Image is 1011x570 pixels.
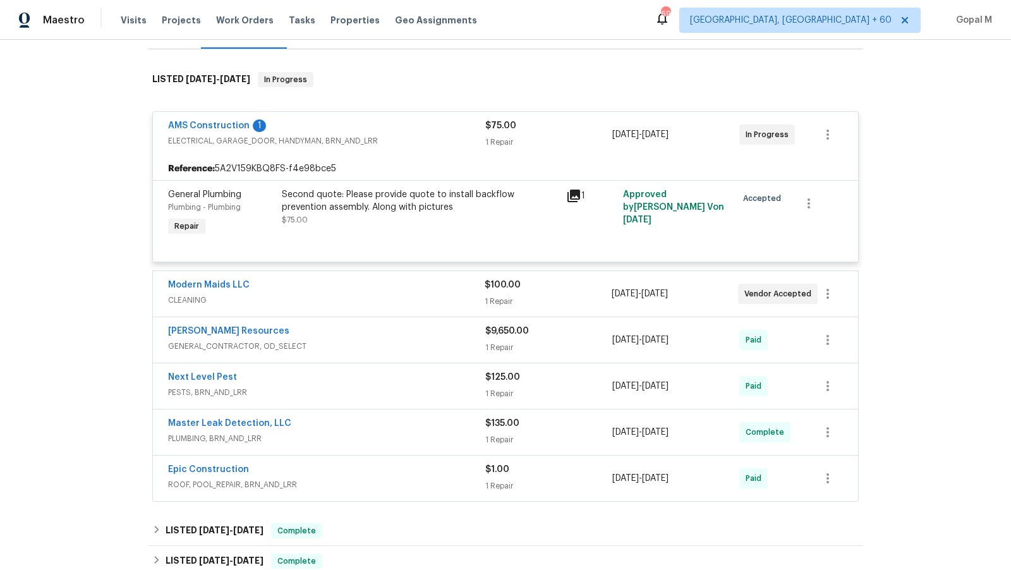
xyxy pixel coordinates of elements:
a: Modern Maids LLC [168,281,250,289]
span: [DATE] [641,289,668,298]
span: $135.00 [485,419,519,428]
span: [DATE] [233,526,263,535]
span: Geo Assignments [395,14,477,27]
span: - [612,380,669,392]
span: [DATE] [199,556,229,565]
span: - [612,472,669,485]
span: Accepted [743,192,786,205]
span: - [186,75,250,83]
span: - [612,334,669,346]
a: [PERSON_NAME] Resources [168,327,289,336]
span: Paid [746,380,766,392]
span: [DATE] [612,474,639,483]
span: [DATE] [612,289,638,298]
span: $9,650.00 [485,327,529,336]
a: Next Level Pest [168,373,237,382]
span: - [612,128,669,141]
a: Epic Construction [168,465,249,474]
div: 698 [661,8,670,20]
div: LISTED [DATE]-[DATE]In Progress [148,59,863,100]
h6: LISTED [152,72,250,87]
div: LISTED [DATE]-[DATE]Complete [148,516,863,546]
h6: LISTED [166,523,263,538]
span: [DATE] [612,382,639,391]
div: Second quote: Please provide quote to install backflow prevention assembly. Along with pictures [282,188,559,214]
span: Complete [272,555,321,567]
span: - [199,526,263,535]
span: - [612,426,669,439]
span: $125.00 [485,373,520,382]
span: In Progress [259,73,312,86]
span: Tasks [289,16,315,25]
span: Plumbing - Plumbing [168,203,241,211]
span: - [199,556,263,565]
span: - [612,288,668,300]
span: CLEANING [168,294,485,306]
span: ROOF, POOL_REPAIR, BRN_AND_LRR [168,478,485,491]
span: [DATE] [642,474,669,483]
span: Complete [272,525,321,537]
span: Complete [746,426,789,439]
a: Master Leak Detection, LLC [168,419,291,428]
span: GENERAL_CONTRACTOR, OD_SELECT [168,340,485,353]
span: Approved by [PERSON_NAME] V on [623,190,724,224]
span: [DATE] [612,130,639,139]
span: [GEOGRAPHIC_DATA], [GEOGRAPHIC_DATA] + 60 [690,14,892,27]
span: [DATE] [642,382,669,391]
span: PLUMBING, BRN_AND_LRR [168,432,485,445]
div: 1 Repair [485,387,612,400]
span: $100.00 [485,281,521,289]
span: PESTS, BRN_AND_LRR [168,386,485,399]
span: [DATE] [220,75,250,83]
div: 1 Repair [485,295,611,308]
span: [DATE] [642,130,669,139]
span: General Plumbing [168,190,241,199]
span: In Progress [746,128,794,141]
div: 5A2V159KBQ8FS-f4e98bce5 [153,157,858,180]
span: Gopal M [951,14,992,27]
span: Maestro [43,14,85,27]
span: [DATE] [612,336,639,344]
span: [DATE] [186,75,216,83]
span: [DATE] [199,526,229,535]
span: ELECTRICAL, GARAGE_DOOR, HANDYMAN, BRN_AND_LRR [168,135,485,147]
div: 1 Repair [485,434,612,446]
span: $75.00 [485,121,516,130]
div: 1 [253,119,266,132]
span: Projects [162,14,201,27]
h6: LISTED [166,554,263,569]
span: $75.00 [282,216,308,224]
span: [DATE] [623,215,651,224]
a: AMS Construction [168,121,250,130]
span: Paid [746,472,766,485]
span: [DATE] [642,428,669,437]
span: [DATE] [612,428,639,437]
span: Work Orders [216,14,274,27]
span: [DATE] [233,556,263,565]
div: 1 Repair [485,480,612,492]
span: [DATE] [642,336,669,344]
div: 1 Repair [485,341,612,354]
div: 1 Repair [485,136,612,149]
span: Properties [330,14,380,27]
span: Repair [169,220,204,233]
span: Visits [121,14,147,27]
span: $1.00 [485,465,509,474]
span: Paid [746,334,766,346]
b: Reference: [168,162,215,175]
div: 1 [566,188,615,203]
span: Vendor Accepted [744,288,816,300]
